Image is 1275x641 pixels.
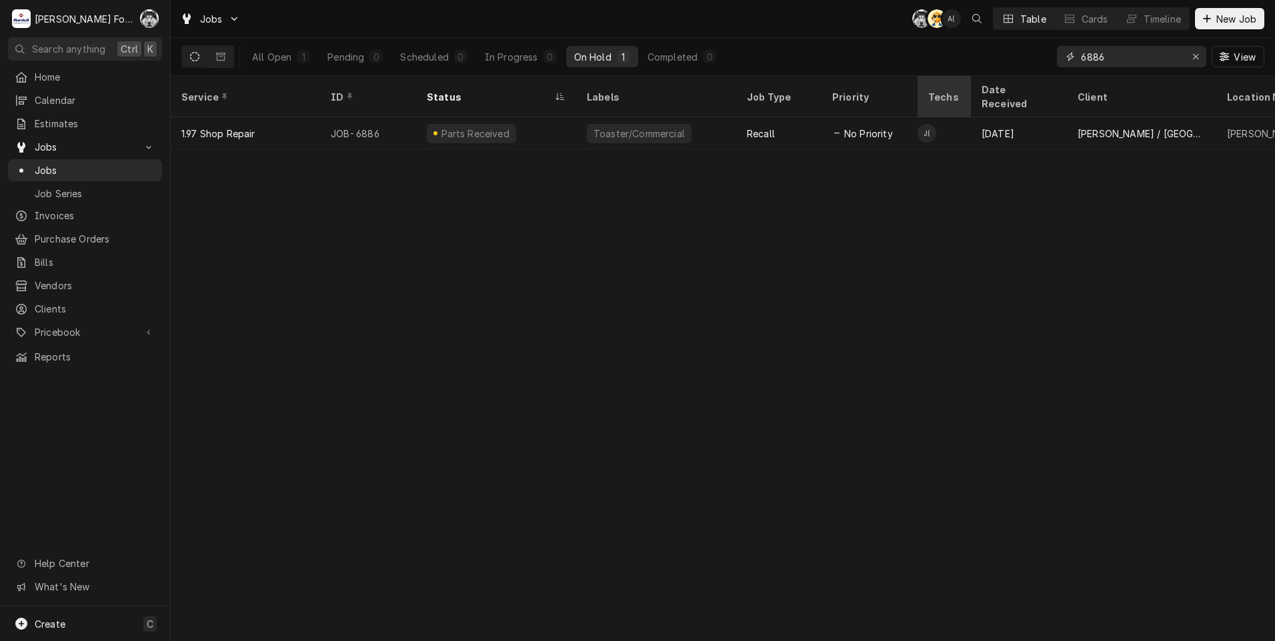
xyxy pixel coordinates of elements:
[619,50,627,64] div: 1
[844,127,893,141] span: No Priority
[1020,12,1046,26] div: Table
[8,576,162,598] a: Go to What's New
[8,298,162,320] a: Clients
[427,90,552,104] div: Status
[12,9,31,28] div: M
[8,159,162,181] a: Jobs
[574,50,611,64] div: On Hold
[35,70,155,84] span: Home
[35,279,155,293] span: Vendors
[35,117,155,131] span: Estimates
[140,9,159,28] div: C(
[1144,12,1181,26] div: Timeline
[457,50,465,64] div: 0
[918,124,936,143] div: J(
[1212,46,1264,67] button: View
[747,127,775,141] div: Recall
[706,50,714,64] div: 0
[181,127,255,141] div: 1.97 Shop Repair
[587,90,726,104] div: Labels
[35,93,155,107] span: Calendar
[546,50,554,64] div: 0
[928,9,946,28] div: Adam Testa's Avatar
[331,90,403,104] div: ID
[8,66,162,88] a: Home
[35,163,155,177] span: Jobs
[928,90,960,104] div: Techs
[147,617,153,631] span: C
[439,127,511,141] div: Parts Received
[648,50,698,64] div: Completed
[8,346,162,368] a: Reports
[181,90,307,104] div: Service
[942,9,961,28] div: A(
[35,232,155,246] span: Purchase Orders
[372,50,380,64] div: 0
[8,113,162,135] a: Estimates
[8,37,162,61] button: Search anythingCtrlK
[140,9,159,28] div: Chris Murphy (103)'s Avatar
[320,117,416,149] div: JOB-6886
[327,50,364,64] div: Pending
[971,117,1067,149] div: [DATE]
[12,9,31,28] div: Marshall Food Equipment Service's Avatar
[592,127,686,141] div: Toaster/Commercial
[35,187,155,201] span: Job Series
[1078,90,1203,104] div: Client
[8,89,162,111] a: Calendar
[942,9,961,28] div: Aldo Testa (2)'s Avatar
[966,8,988,29] button: Open search
[485,50,538,64] div: In Progress
[1195,8,1264,29] button: New Job
[1185,46,1206,67] button: Erase input
[252,50,291,64] div: All Open
[35,325,135,339] span: Pricebook
[8,275,162,297] a: Vendors
[928,9,946,28] div: AT
[8,136,162,158] a: Go to Jobs
[35,350,155,364] span: Reports
[32,42,105,56] span: Search anything
[832,90,904,104] div: Priority
[35,618,65,630] span: Create
[918,124,936,143] div: Jose DeMelo (37)'s Avatar
[1081,46,1181,67] input: Keyword search
[147,42,153,56] span: K
[35,140,135,154] span: Jobs
[8,183,162,205] a: Job Series
[200,12,223,26] span: Jobs
[912,9,931,28] div: Chris Murphy (103)'s Avatar
[35,302,155,316] span: Clients
[8,321,162,343] a: Go to Pricebook
[35,556,154,570] span: Help Center
[1078,127,1206,141] div: [PERSON_NAME] / [GEOGRAPHIC_DATA]
[35,580,154,594] span: What's New
[1214,12,1259,26] span: New Job
[121,42,138,56] span: Ctrl
[747,90,811,104] div: Job Type
[912,9,931,28] div: C(
[35,209,155,223] span: Invoices
[982,83,1054,111] div: Date Received
[8,205,162,227] a: Invoices
[35,255,155,269] span: Bills
[299,50,307,64] div: 1
[8,251,162,273] a: Bills
[1082,12,1108,26] div: Cards
[400,50,448,64] div: Scheduled
[175,8,245,30] a: Go to Jobs
[1231,50,1258,64] span: View
[8,228,162,250] a: Purchase Orders
[8,552,162,574] a: Go to Help Center
[35,12,133,26] div: [PERSON_NAME] Food Equipment Service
